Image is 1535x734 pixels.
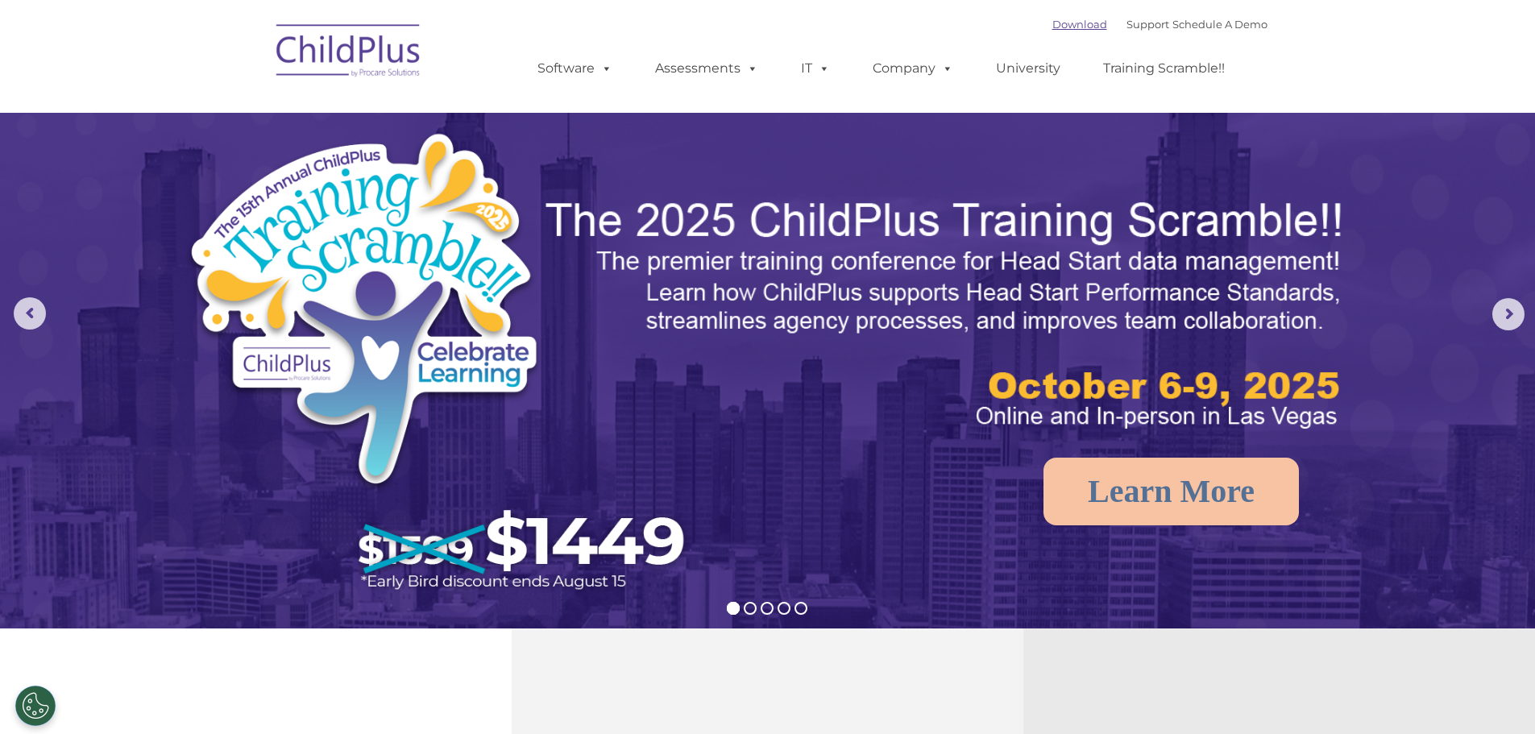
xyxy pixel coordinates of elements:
a: IT [785,52,846,85]
a: Support [1126,18,1169,31]
iframe: Chat Widget [1454,657,1535,734]
a: Software [521,52,629,85]
img: ChildPlus by Procare Solutions [268,13,429,93]
a: Download [1052,18,1107,31]
a: Assessments [639,52,774,85]
button: Cookies Settings [15,686,56,726]
a: Learn More [1043,458,1299,525]
a: Training Scramble!! [1087,52,1241,85]
font: | [1052,18,1267,31]
a: Company [857,52,969,85]
span: Last name [224,106,273,118]
a: Schedule A Demo [1172,18,1267,31]
span: Phone number [224,172,292,185]
a: University [980,52,1077,85]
